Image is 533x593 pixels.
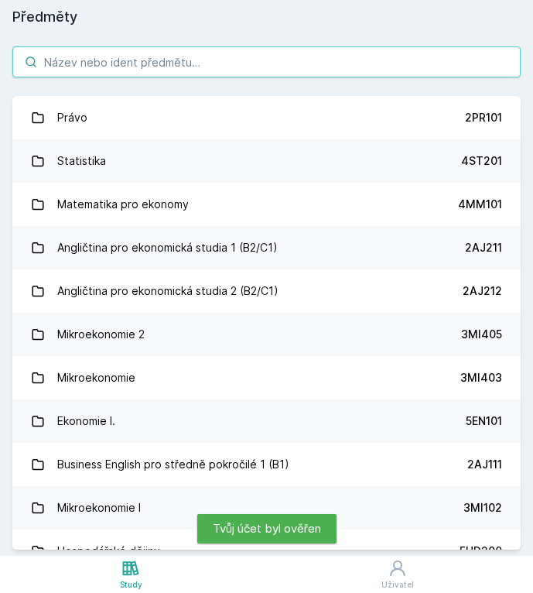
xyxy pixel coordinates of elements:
a: Právo 2PR101 [12,96,521,139]
div: 5EN101 [466,413,502,429]
div: Business English pro středně pokročilé 1 (B1) [57,449,289,480]
div: Statistika [57,146,106,177]
div: 3MI405 [461,327,502,342]
a: Business English pro středně pokročilé 1 (B1) 2AJ111 [12,443,521,486]
div: Mikroekonomie I [57,492,141,523]
a: Angličtina pro ekonomická studia 1 (B2/C1) 2AJ211 [12,226,521,269]
div: Uživatel [381,579,414,591]
div: 2PR101 [465,110,502,125]
a: Matematika pro ekonomy 4MM101 [12,183,521,226]
div: Hospodářské dějiny [57,536,160,567]
a: Uživatel [261,556,533,593]
a: Hospodářské dějiny 5HD200 [12,530,521,573]
div: 2AJ111 [467,457,502,472]
div: Angličtina pro ekonomická studia 1 (B2/C1) [57,232,278,263]
div: 5HD200 [460,543,502,559]
div: 3MI102 [463,500,502,516]
h1: Předměty [12,6,521,28]
input: Název nebo ident předmětu… [12,46,521,77]
a: Ekonomie I. 5EN101 [12,399,521,443]
div: Study [120,579,142,591]
div: Ekonomie I. [57,406,115,437]
div: Mikroekonomie [57,362,135,393]
div: 2AJ212 [463,283,502,299]
div: 2AJ211 [465,240,502,255]
a: Angličtina pro ekonomická studia 2 (B2/C1) 2AJ212 [12,269,521,313]
div: Mikroekonomie 2 [57,319,145,350]
div: Tvůj účet byl ověřen [197,514,337,543]
a: Mikroekonomie 3MI403 [12,356,521,399]
div: Angličtina pro ekonomická studia 2 (B2/C1) [57,276,278,307]
div: Právo [57,102,87,133]
a: Statistika 4ST201 [12,139,521,183]
div: 4ST201 [461,153,502,169]
a: Mikroekonomie 2 3MI405 [12,313,521,356]
div: 3MI403 [460,370,502,386]
a: Mikroekonomie I 3MI102 [12,486,521,530]
div: 4MM101 [458,197,502,212]
div: Matematika pro ekonomy [57,189,189,220]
